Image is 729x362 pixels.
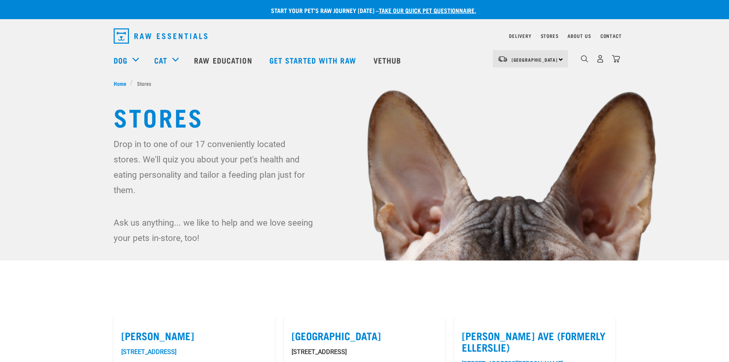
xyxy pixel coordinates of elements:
a: Cat [154,54,167,66]
img: van-moving.png [497,56,508,62]
p: Drop in to one of our 17 conveniently located stores. We'll quiz you about your pet's health and ... [114,136,315,198]
label: [GEOGRAPHIC_DATA] [292,330,437,342]
a: Dog [114,54,127,66]
a: Contact [600,34,622,37]
a: About Us [568,34,591,37]
a: Raw Education [186,45,261,75]
a: take our quick pet questionnaire. [379,8,476,12]
p: [STREET_ADDRESS] [292,347,437,357]
img: Raw Essentials Logo [114,28,207,44]
nav: breadcrumbs [114,79,616,87]
span: Home [114,79,126,87]
a: [STREET_ADDRESS] [121,348,176,355]
a: Vethub [366,45,411,75]
a: Home [114,79,130,87]
label: [PERSON_NAME] Ave (Formerly Ellerslie) [462,330,608,353]
h1: Stores [114,103,616,130]
label: [PERSON_NAME] [121,330,267,342]
img: home-icon-1@2x.png [581,55,588,62]
a: Delivery [509,34,531,37]
img: user.png [596,55,604,63]
nav: dropdown navigation [108,25,622,47]
span: [GEOGRAPHIC_DATA] [512,58,558,61]
a: Stores [541,34,559,37]
p: Ask us anything... we like to help and we love seeing your pets in-store, too! [114,215,315,246]
a: Get started with Raw [262,45,366,75]
img: home-icon@2x.png [612,55,620,63]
